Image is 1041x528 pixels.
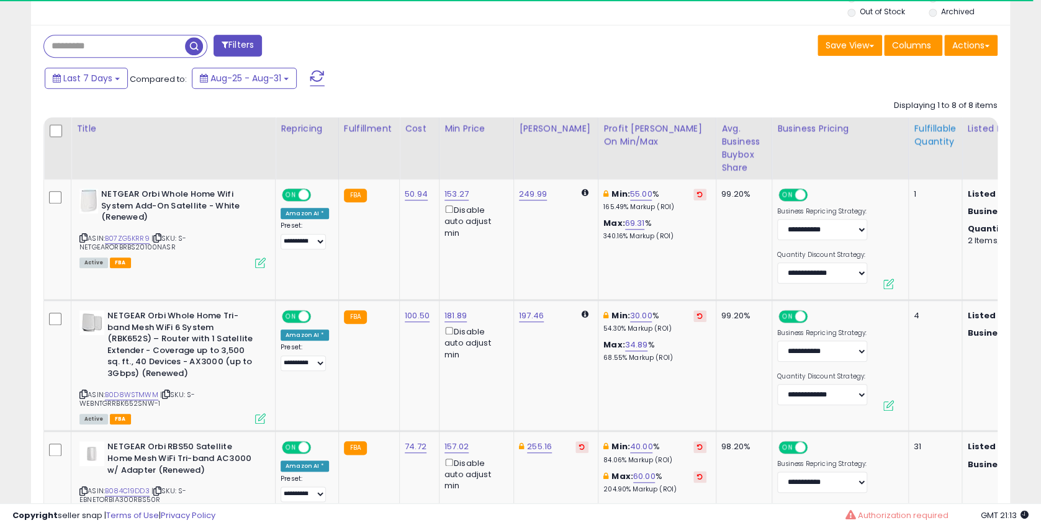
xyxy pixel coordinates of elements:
a: 153.27 [444,188,469,200]
span: FBA [110,257,131,268]
span: All listings currently available for purchase on Amazon [79,414,108,424]
div: Profit [PERSON_NAME] on Min/Max [603,122,711,148]
button: Actions [944,35,998,56]
label: Out of Stock [859,6,904,17]
div: % [603,310,706,333]
div: Min Price [444,122,508,135]
div: Cost [405,122,434,135]
span: ON [780,311,795,322]
span: Compared to: [130,73,187,85]
span: All listings currently available for purchase on Amazon [79,257,108,268]
span: FBA [110,414,131,424]
label: Business Repricing Strategy: [777,329,867,338]
a: 157.02 [444,441,469,453]
img: 21ibjvi9-tL._SL40_.jpg [79,189,98,213]
div: [PERSON_NAME] [519,122,593,135]
b: NETGEAR Orbi Whole Home Wifi System Add-On Satellite - White (Renewed) [101,189,252,226]
span: OFF [806,190,826,200]
a: 69.31 [625,217,645,230]
div: Displaying 1 to 8 of 8 items [894,100,998,112]
div: Title [76,122,270,135]
div: Avg. Business Buybox Share [721,122,767,174]
a: 74.72 [405,441,426,453]
a: 34.89 [625,339,648,351]
b: Listed Price: [967,310,1024,321]
b: NETGEAR Orbi RBS50 Satellite Home Mesh WiFi Tri-band AC3000 w/ Adapter (Renewed) [107,441,258,479]
label: Archived [941,6,975,17]
label: Business Repricing Strategy: [777,460,867,468]
img: 21WFki4cg8L._SL40_.jpg [79,310,104,335]
div: 1 [914,189,952,200]
strong: Copyright [12,509,58,521]
span: ON [283,311,299,322]
div: % [603,441,706,464]
a: 197.46 [519,310,544,322]
a: Privacy Policy [161,509,215,521]
a: 249.99 [519,188,547,200]
div: ASIN: [79,189,266,267]
div: ASIN: [79,310,266,423]
a: 50.94 [405,188,428,200]
b: Business Price: [967,205,1035,217]
b: Min: [611,310,630,321]
div: 31 [914,441,952,452]
span: | SKU: S-NETGEARORBRBS20100NASR [79,233,186,252]
p: 165.49% Markup (ROI) [603,203,706,212]
b: Listed Price: [967,188,1024,200]
b: NETGEAR Orbi Whole Home Tri-band Mesh WiFi 6 System (RBK652S) – Router with 1 Satellite Extender ... [107,310,258,382]
span: Last 7 Days [63,72,112,84]
span: 2025-09-8 21:13 GMT [981,509,1029,521]
b: Business Price: [967,459,1035,470]
b: Max: [603,339,625,351]
span: | SKU: S-WEBNTGRRBK652SNW-1 [79,390,195,408]
button: Aug-25 - Aug-31 [192,68,297,89]
a: B0D8WSTMWM [105,390,158,400]
div: Preset: [281,475,329,503]
div: 4 [914,310,952,321]
span: OFF [309,311,329,322]
b: Min: [611,441,630,452]
div: 98.20% [721,441,762,452]
div: ASIN: [79,441,266,519]
a: B07ZG5KRR9 [105,233,150,244]
button: Columns [884,35,942,56]
span: OFF [309,442,329,453]
b: Max: [603,217,625,229]
div: Disable auto adjust min [444,456,504,492]
span: Columns [892,39,931,51]
img: 21wXfcwcMbL._SL40_.jpg [79,441,104,466]
span: ON [780,442,795,453]
div: Amazon AI * [281,460,329,472]
div: Preset: [281,343,329,371]
label: Business Repricing Strategy: [777,207,867,216]
small: FBA [344,441,367,455]
label: Quantity Discount Strategy: [777,251,867,259]
a: 255.16 [527,441,552,453]
p: 54.30% Markup (ROI) [603,324,706,333]
div: % [603,471,706,494]
span: Aug-25 - Aug-31 [210,72,281,84]
b: Min: [611,188,630,200]
a: 60.00 [633,470,656,483]
span: ON [780,190,795,200]
p: 68.55% Markup (ROI) [603,354,706,362]
span: OFF [309,190,329,200]
b: Business Price: [967,327,1035,339]
div: % [603,189,706,212]
div: Preset: [281,221,329,249]
b: Max: [611,470,633,482]
div: % [603,218,706,241]
div: 99.20% [721,189,762,200]
p: 84.06% Markup (ROI) [603,456,706,465]
span: Authorization required [857,509,948,521]
span: ON [283,442,299,453]
div: 99.20% [721,310,762,321]
small: FBA [344,189,367,202]
button: Last 7 Days [45,68,128,89]
small: FBA [344,310,367,324]
p: 340.16% Markup (ROI) [603,232,706,241]
div: Amazon AI * [281,208,329,219]
button: Save View [818,35,882,56]
span: ON [283,190,299,200]
a: Terms of Use [106,509,159,521]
